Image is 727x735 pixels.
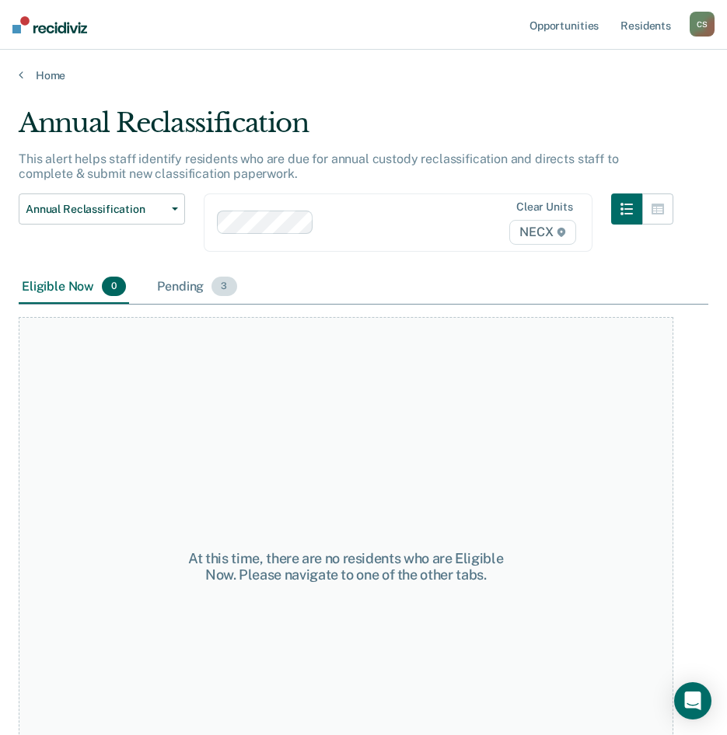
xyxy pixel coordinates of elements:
a: Home [19,68,708,82]
span: NECX [509,220,575,245]
div: Open Intercom Messenger [674,682,711,719]
div: Annual Reclassification [19,107,673,152]
div: Pending3 [154,270,239,305]
div: Eligible Now0 [19,270,129,305]
button: Annual Reclassification [19,193,185,225]
p: This alert helps staff identify residents who are due for annual custody reclassification and dir... [19,152,618,181]
div: At this time, there are no residents who are Eligible Now. Please navigate to one of the other tabs. [183,550,509,583]
span: 0 [102,277,126,297]
div: Clear units [516,200,573,214]
button: CS [690,12,715,37]
div: C S [690,12,715,37]
span: Annual Reclassification [26,203,166,216]
img: Recidiviz [12,16,87,33]
span: 3 [211,277,236,297]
